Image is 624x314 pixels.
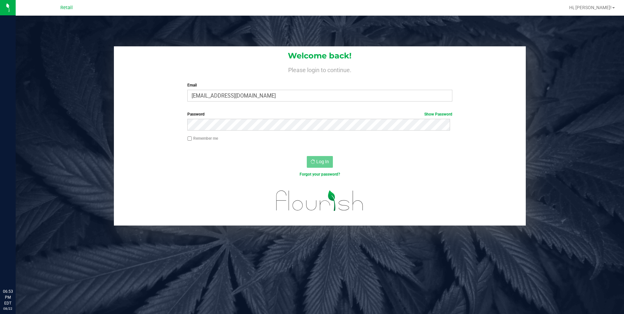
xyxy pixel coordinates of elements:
label: Email [187,82,452,88]
h4: Please login to continue. [114,65,526,73]
p: 06:53 PM EDT [3,289,13,306]
a: Forgot your password? [300,172,340,177]
input: Remember me [187,136,192,141]
a: Show Password [424,112,452,117]
span: Log In [316,159,329,164]
span: Password [187,112,205,117]
span: Hi, [PERSON_NAME]! [569,5,612,10]
img: flourish_logo.svg [268,184,371,217]
span: Retail [60,5,73,10]
button: Log In [307,156,333,168]
p: 08/22 [3,306,13,311]
label: Remember me [187,135,218,141]
h1: Welcome back! [114,52,526,60]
